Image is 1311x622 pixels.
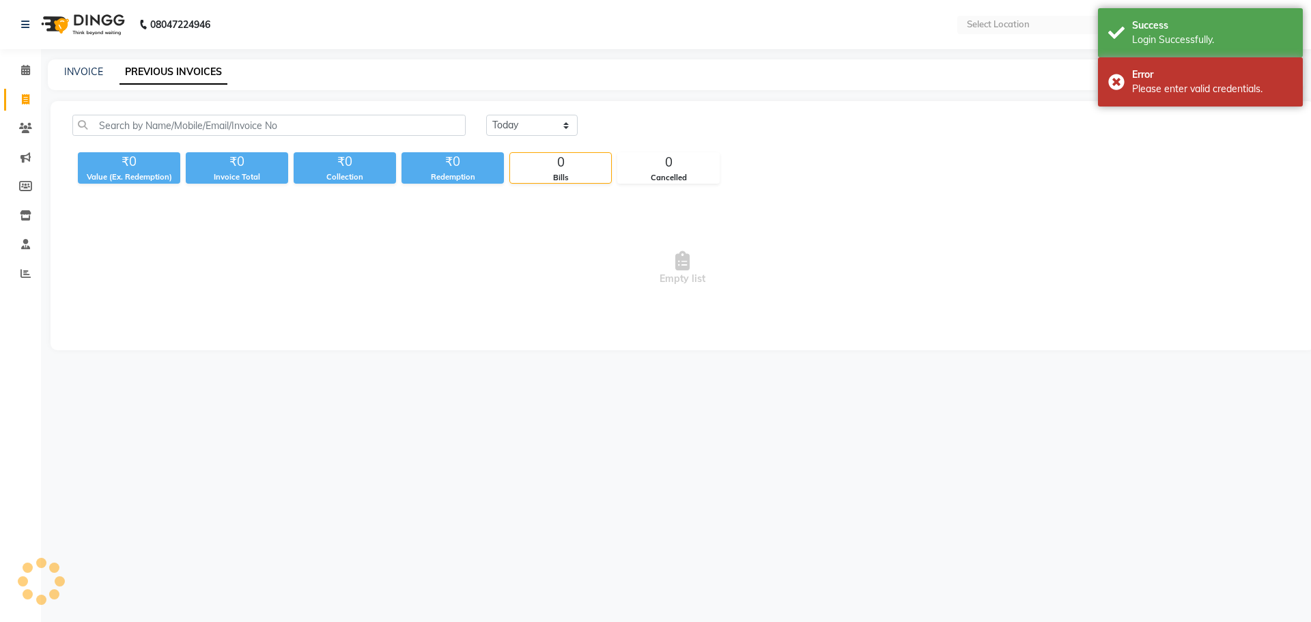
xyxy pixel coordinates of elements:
[510,153,611,172] div: 0
[1132,33,1293,47] div: Login Successfully.
[510,172,611,184] div: Bills
[618,172,719,184] div: Cancelled
[618,153,719,172] div: 0
[78,171,180,183] div: Value (Ex. Redemption)
[1132,18,1293,33] div: Success
[78,152,180,171] div: ₹0
[72,115,466,136] input: Search by Name/Mobile/Email/Invoice No
[186,171,288,183] div: Invoice Total
[294,152,396,171] div: ₹0
[967,18,1030,31] div: Select Location
[1132,82,1293,96] div: Please enter valid credentials.
[401,152,504,171] div: ₹0
[150,5,210,44] b: 08047224946
[1132,68,1293,82] div: Error
[72,200,1293,337] span: Empty list
[64,66,103,78] a: INVOICE
[294,171,396,183] div: Collection
[186,152,288,171] div: ₹0
[119,60,227,85] a: PREVIOUS INVOICES
[35,5,128,44] img: logo
[401,171,504,183] div: Redemption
